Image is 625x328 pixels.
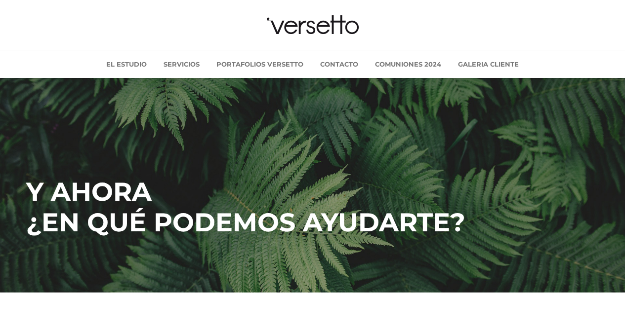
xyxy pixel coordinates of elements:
img: versetto [263,15,362,35]
a: El estudio [99,50,154,78]
a: Galeria cliente [451,50,526,78]
h1: Y AHORA ¿En qué podemos ayudarte? [26,177,599,238]
a: Servicios [156,50,207,78]
a: Portafolios Versetto [209,50,311,78]
a: Comuniones 2024 [368,50,449,78]
a: Contacto [313,50,366,78]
